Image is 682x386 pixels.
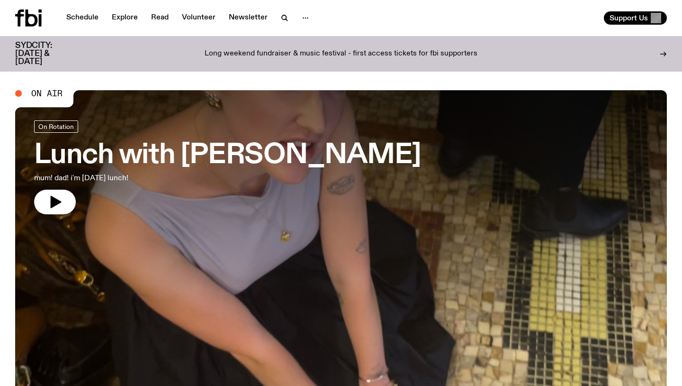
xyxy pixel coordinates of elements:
[223,11,273,25] a: Newsletter
[34,142,421,169] h3: Lunch with [PERSON_NAME]
[38,123,74,130] span: On Rotation
[176,11,221,25] a: Volunteer
[34,120,421,214] a: Lunch with [PERSON_NAME]mum! dad! i'm [DATE] lunch!
[106,11,144,25] a: Explore
[610,14,648,22] span: Support Us
[15,42,76,66] h3: SYDCITY: [DATE] & [DATE]
[205,50,477,58] p: Long weekend fundraiser & music festival - first access tickets for fbi supporters
[145,11,174,25] a: Read
[61,11,104,25] a: Schedule
[34,173,277,184] p: mum! dad! i'm [DATE] lunch!
[31,89,63,98] span: On Air
[34,120,78,133] a: On Rotation
[604,11,667,25] button: Support Us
